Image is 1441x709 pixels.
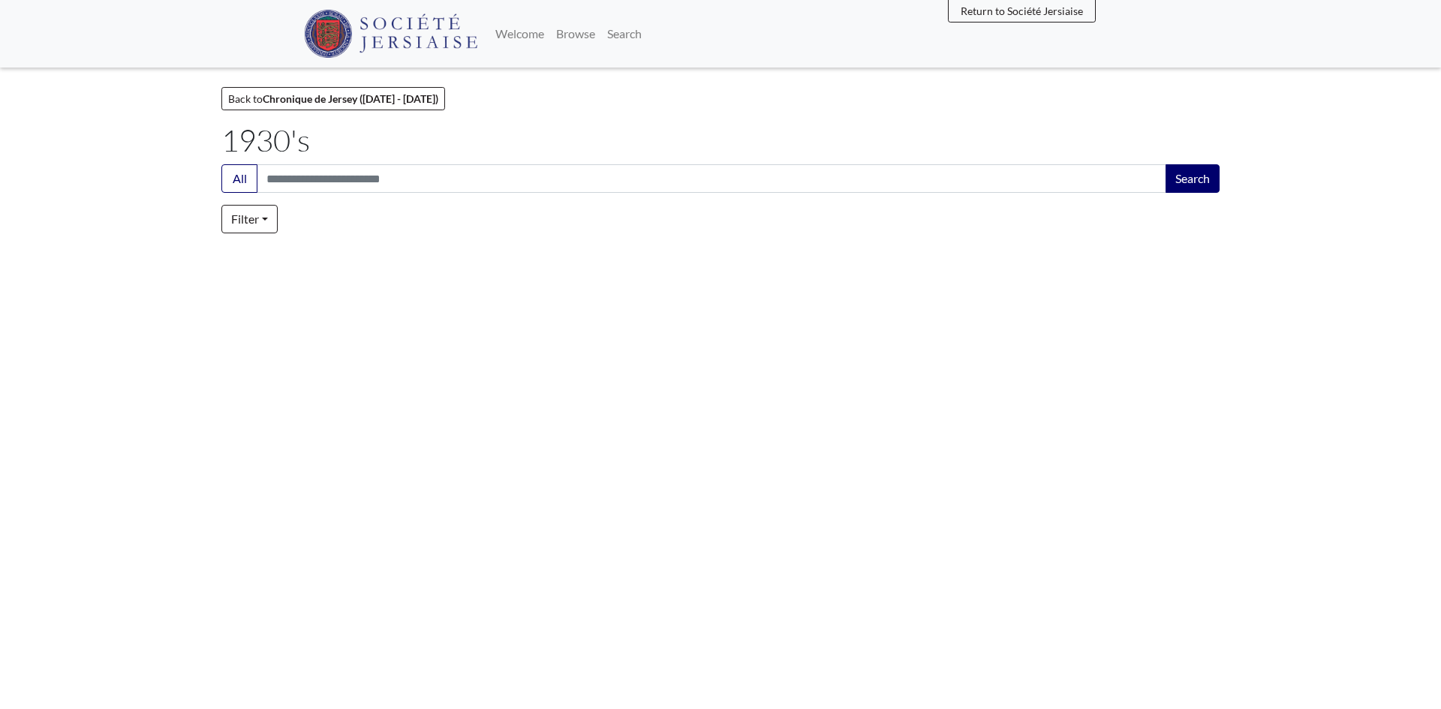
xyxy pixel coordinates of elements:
button: All [221,164,257,193]
a: Welcome [489,19,550,49]
a: Filter [221,205,278,233]
strong: Chronique de Jersey ([DATE] - [DATE]) [263,92,438,105]
a: Back toChronique de Jersey ([DATE] - [DATE]) [221,87,445,110]
a: Société Jersiaise logo [304,6,477,62]
span: Return to Société Jersiaise [961,5,1083,17]
input: Search this collection... [257,164,1167,193]
button: Search [1166,164,1220,193]
a: Browse [550,19,601,49]
img: Société Jersiaise [304,10,477,58]
a: Search [601,19,648,49]
h1: 1930's [221,122,1220,158]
